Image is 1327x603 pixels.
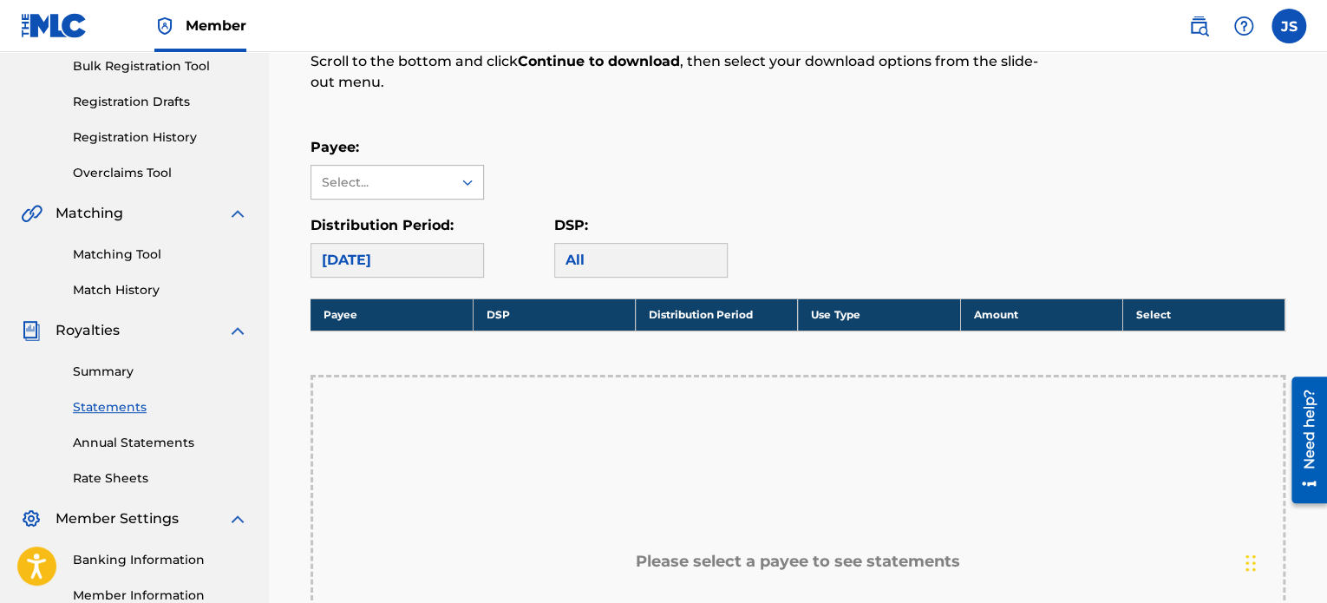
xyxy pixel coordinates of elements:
img: search [1188,16,1209,36]
a: Registration Drafts [73,93,248,111]
div: Select... [322,174,440,192]
label: Distribution Period: [311,217,454,233]
span: Matching [56,203,123,224]
a: Banking Information [73,551,248,569]
iframe: Chat Widget [1240,520,1327,603]
label: Payee: [311,139,359,155]
span: Member Settings [56,508,179,529]
a: Statements [73,398,248,416]
h5: Please select a payee to see statements [636,552,960,572]
th: Select [1122,298,1285,331]
p: Scroll to the bottom and click , then select your download options from the slide-out menu. [311,51,1061,93]
span: Member [186,16,246,36]
img: expand [227,203,248,224]
a: Summary [73,363,248,381]
div: User Menu [1271,9,1306,43]
img: expand [227,320,248,341]
th: Use Type [798,298,960,331]
iframe: Resource Center [1278,370,1327,510]
a: Match History [73,281,248,299]
div: Widget de chat [1240,520,1327,603]
div: Arrastrar [1245,537,1256,589]
img: Royalties [21,320,42,341]
a: Public Search [1181,9,1216,43]
img: expand [227,508,248,529]
th: Distribution Period [636,298,798,331]
span: Royalties [56,320,120,341]
a: Registration History [73,128,248,147]
a: Overclaims Tool [73,164,248,182]
a: Annual Statements [73,434,248,452]
div: Help [1226,9,1261,43]
strong: Continue to download [518,53,680,69]
img: help [1233,16,1254,36]
img: Member Settings [21,508,42,529]
th: DSP [473,298,635,331]
img: MLC Logo [21,13,88,38]
th: Payee [311,298,473,331]
th: Amount [960,298,1122,331]
a: Matching Tool [73,246,248,264]
a: Rate Sheets [73,469,248,488]
a: Bulk Registration Tool [73,57,248,75]
img: Matching [21,203,42,224]
label: DSP: [554,217,588,233]
img: Top Rightsholder [154,16,175,36]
